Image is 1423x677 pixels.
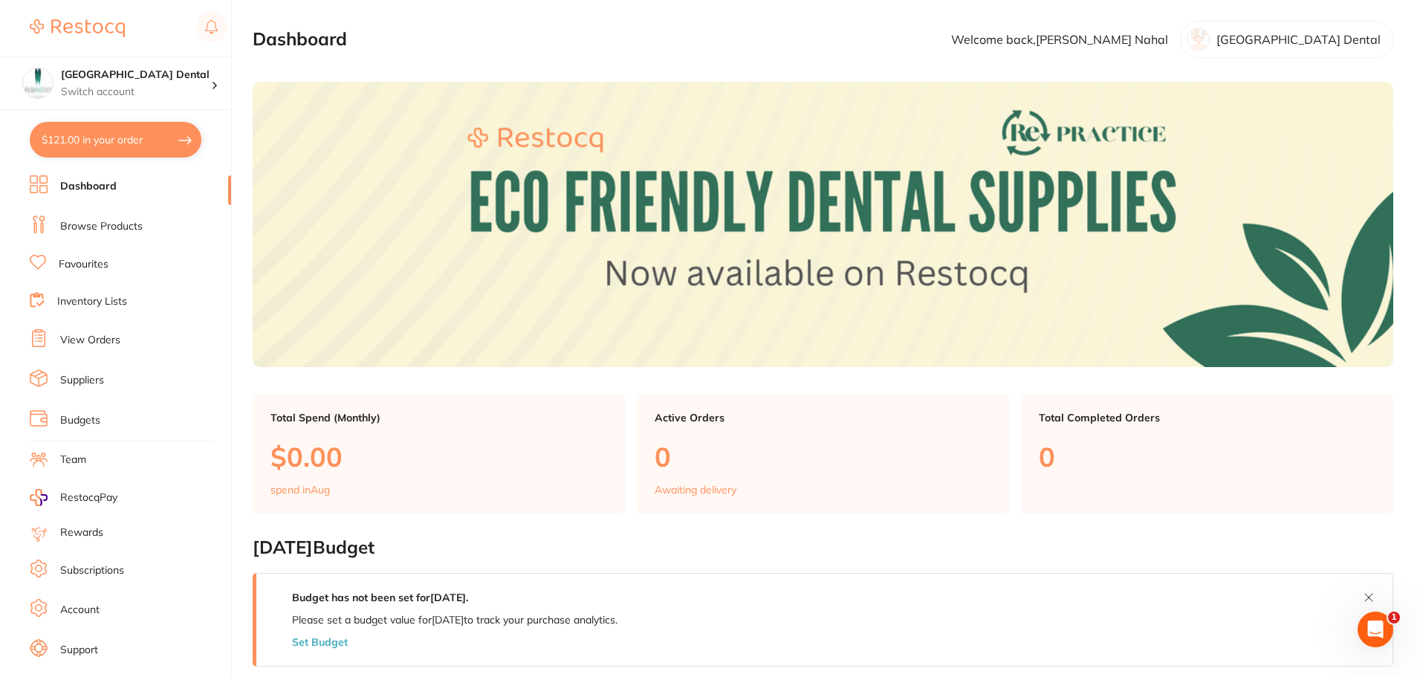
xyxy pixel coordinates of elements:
a: Active Orders0Awaiting delivery [637,394,1009,514]
a: Account [60,603,100,618]
p: [GEOGRAPHIC_DATA] Dental [1216,33,1381,46]
a: Suppliers [60,373,104,388]
p: $0.00 [270,441,607,472]
p: Awaiting delivery [655,484,736,496]
button: Set Budget [292,636,348,648]
a: Inventory Lists [57,294,127,309]
p: Switch account [61,85,211,100]
a: Restocq Logo [30,11,125,45]
span: 1 [1388,612,1400,623]
h2: [DATE] Budget [253,537,1393,558]
a: Subscriptions [60,563,124,578]
a: Favourites [59,257,108,272]
p: Active Orders [655,412,991,424]
iframe: Intercom live chat [1358,612,1393,647]
a: View Orders [60,333,120,348]
img: Restocq Logo [30,19,125,37]
a: RestocqPay [30,489,117,506]
img: Dashboard [253,82,1393,367]
a: Team [60,453,86,467]
a: Rewards [60,525,103,540]
strong: Budget has not been set for [DATE] . [292,591,468,604]
a: Total Spend (Monthly)$0.00spend inAug [253,394,625,514]
p: spend in Aug [270,484,330,496]
img: Capalaba Park Dental [23,68,53,98]
p: 0 [1039,441,1375,472]
a: Support [60,643,98,658]
p: Welcome back, [PERSON_NAME] Nahal [951,33,1168,46]
button: $121.00 in your order [30,122,201,158]
span: RestocqPay [60,490,117,505]
a: Budgets [60,413,100,428]
p: 0 [655,441,991,472]
h4: Capalaba Park Dental [61,68,211,82]
p: Total Completed Orders [1039,412,1375,424]
a: Dashboard [60,179,117,194]
p: Please set a budget value for [DATE] to track your purchase analytics. [292,614,618,626]
a: Browse Products [60,219,143,234]
h2: Dashboard [253,29,347,50]
img: RestocqPay [30,489,48,506]
p: Total Spend (Monthly) [270,412,607,424]
a: Total Completed Orders0 [1021,394,1393,514]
